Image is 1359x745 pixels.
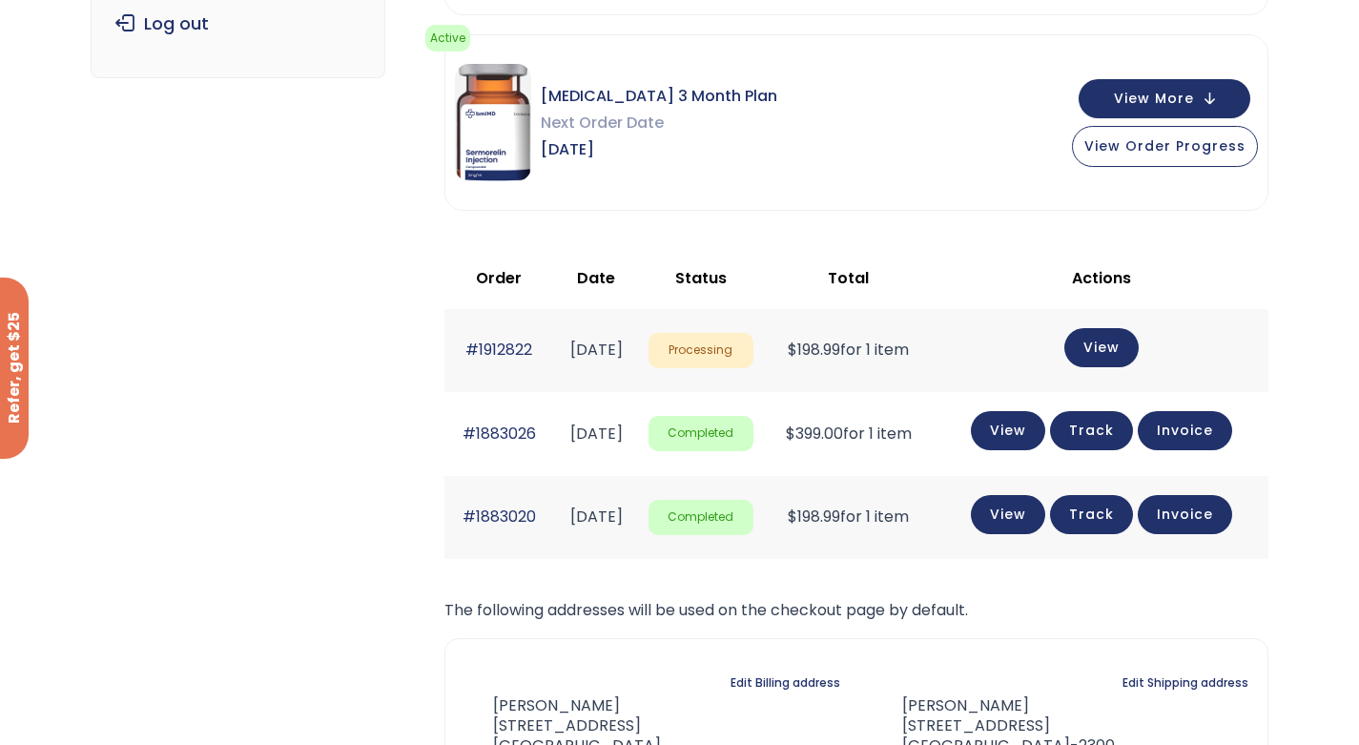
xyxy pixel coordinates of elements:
[788,506,797,528] span: $
[763,392,936,475] td: for 1 item
[541,83,777,110] span: [MEDICAL_DATA] 3 Month Plan
[649,500,753,535] span: Completed
[1138,411,1232,450] a: Invoice
[444,597,1268,624] p: The following addresses will be used on the checkout page by default.
[1114,93,1194,105] span: View More
[1079,79,1250,118] button: View More
[1050,495,1133,534] a: Track
[828,267,869,289] span: Total
[570,423,623,445] time: [DATE]
[675,267,727,289] span: Status
[788,339,840,361] span: 198.99
[541,110,777,136] span: Next Order Date
[788,506,840,528] span: 198.99
[786,423,795,445] span: $
[425,25,470,52] span: Active
[570,506,623,528] time: [DATE]
[476,267,522,289] span: Order
[570,339,623,361] time: [DATE]
[455,64,531,182] img: Sermorelin 3 Month Plan
[1072,267,1131,289] span: Actions
[541,136,777,163] span: [DATE]
[786,423,843,445] span: 399.00
[1050,411,1133,450] a: Track
[763,309,936,392] td: for 1 item
[788,339,797,361] span: $
[763,476,936,559] td: for 1 item
[971,495,1045,534] a: View
[1122,670,1248,696] a: Edit Shipping address
[1084,136,1246,155] span: View Order Progress
[731,670,840,696] a: Edit Billing address
[463,423,536,445] a: #1883026
[465,339,532,361] a: #1912822
[649,416,753,451] span: Completed
[1072,126,1258,167] button: View Order Progress
[577,267,615,289] span: Date
[463,506,536,528] a: #1883020
[971,411,1045,450] a: View
[1064,328,1139,367] a: View
[1138,495,1232,534] a: Invoice
[106,4,370,44] a: Log out
[649,333,753,368] span: Processing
